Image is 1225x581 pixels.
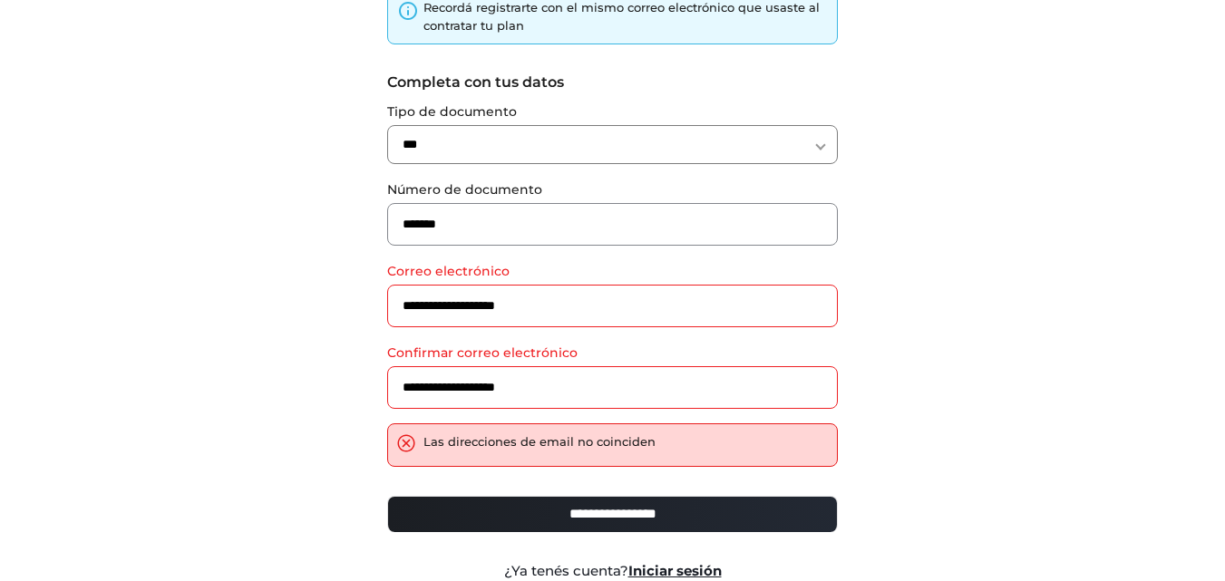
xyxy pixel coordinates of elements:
[387,180,838,199] label: Número de documento
[387,262,838,281] label: Correo electrónico
[387,72,838,93] label: Completa con tus datos
[387,102,838,121] label: Tipo de documento
[387,344,838,363] label: Confirmar correo electrónico
[628,562,722,579] a: Iniciar sesión
[423,433,656,451] div: Las direcciones de email no coinciden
